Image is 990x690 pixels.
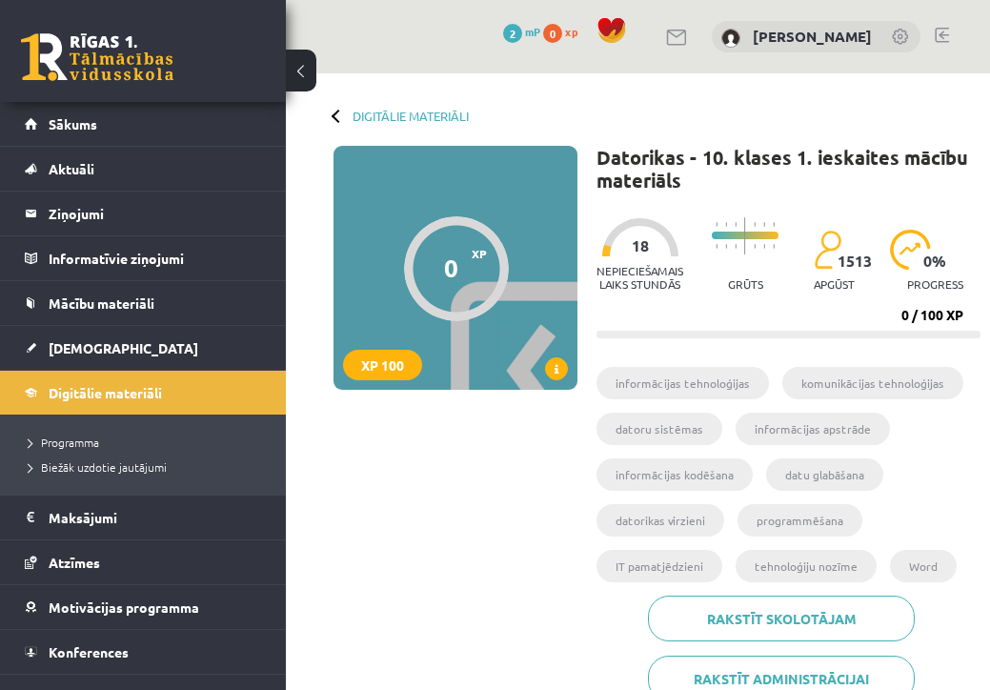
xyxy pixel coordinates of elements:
a: Rakstīt skolotājam [648,596,915,641]
a: [DEMOGRAPHIC_DATA] [25,326,262,370]
img: icon-short-line-57e1e144782c952c97e751825c79c345078a6d821885a25fce030b3d8c18986b.svg [725,222,727,227]
span: Atzīmes [49,554,100,571]
img: icon-short-line-57e1e144782c952c97e751825c79c345078a6d821885a25fce030b3d8c18986b.svg [735,222,737,227]
a: Ziņojumi [25,192,262,235]
a: Digitālie materiāli [25,371,262,415]
img: icon-short-line-57e1e144782c952c97e751825c79c345078a6d821885a25fce030b3d8c18986b.svg [763,244,765,249]
a: Atzīmes [25,540,262,584]
div: XP 100 [343,350,422,380]
span: 0 [543,24,562,43]
a: [PERSON_NAME] [753,27,872,46]
img: icon-short-line-57e1e144782c952c97e751825c79c345078a6d821885a25fce030b3d8c18986b.svg [725,244,727,249]
a: Motivācijas programma [25,585,262,629]
img: icon-short-line-57e1e144782c952c97e751825c79c345078a6d821885a25fce030b3d8c18986b.svg [754,244,756,249]
p: apgūst [814,277,855,291]
li: komunikācijas tehnoloģijas [782,367,963,399]
a: Maksājumi [25,496,262,539]
span: XP [472,247,487,260]
li: tehnoloģiju nozīme [736,550,877,582]
a: Aktuāli [25,147,262,191]
li: programmēšana [737,504,862,537]
li: informācijas kodēšana [596,458,753,491]
a: Mācību materiāli [25,281,262,325]
span: Sākums [49,115,97,132]
img: icon-short-line-57e1e144782c952c97e751825c79c345078a6d821885a25fce030b3d8c18986b.svg [716,222,717,227]
span: [DEMOGRAPHIC_DATA] [49,339,198,356]
li: informācijas apstrāde [736,413,890,445]
img: icon-long-line-d9ea69661e0d244f92f715978eff75569469978d946b2353a9bb055b3ed8787d.svg [744,217,746,254]
img: icon-short-line-57e1e144782c952c97e751825c79c345078a6d821885a25fce030b3d8c18986b.svg [773,222,775,227]
span: Biežāk uzdotie jautājumi [29,459,167,475]
div: 0 [444,254,458,282]
a: 2 mP [503,24,540,39]
a: Sākums [25,102,262,146]
legend: Informatīvie ziņojumi [49,236,262,280]
a: Rīgas 1. Tālmācības vidusskola [21,33,173,81]
img: icon-short-line-57e1e144782c952c97e751825c79c345078a6d821885a25fce030b3d8c18986b.svg [735,244,737,249]
span: 0 % [923,253,947,270]
span: Mācību materiāli [49,294,154,312]
legend: Ziņojumi [49,192,262,235]
span: Aktuāli [49,160,94,177]
p: Grūts [728,277,763,291]
span: mP [525,24,540,39]
li: informācijas tehnoloģijas [596,367,769,399]
span: 1513 [838,253,872,270]
a: Biežāk uzdotie jautājumi [29,458,267,476]
p: progress [907,277,963,291]
span: 18 [632,237,649,254]
a: Konferences [25,630,262,674]
img: icon-short-line-57e1e144782c952c97e751825c79c345078a6d821885a25fce030b3d8c18986b.svg [763,222,765,227]
a: Informatīvie ziņojumi [25,236,262,280]
li: Word [890,550,957,582]
a: 0 xp [543,24,587,39]
span: Konferences [49,643,129,660]
li: IT pamatjēdzieni [596,550,722,582]
h1: Datorikas - 10. klases 1. ieskaites mācību materiāls [596,146,980,192]
legend: Maksājumi [49,496,262,539]
img: icon-short-line-57e1e144782c952c97e751825c79c345078a6d821885a25fce030b3d8c18986b.svg [773,244,775,249]
img: icon-progress-161ccf0a02000e728c5f80fcf4c31c7af3da0e1684b2b1d7c360e028c24a22f1.svg [890,230,931,270]
span: Programma [29,435,99,450]
span: 2 [503,24,522,43]
img: icon-short-line-57e1e144782c952c97e751825c79c345078a6d821885a25fce030b3d8c18986b.svg [754,222,756,227]
img: students-c634bb4e5e11cddfef0936a35e636f08e4e9abd3cc4e673bd6f9a4125e45ecb1.svg [814,230,841,270]
span: Digitālie materiāli [49,384,162,401]
li: datoru sistēmas [596,413,722,445]
li: datorikas virzieni [596,504,724,537]
img: Līga Strupka [721,29,740,48]
li: datu glabāšana [766,458,883,491]
img: icon-short-line-57e1e144782c952c97e751825c79c345078a6d821885a25fce030b3d8c18986b.svg [716,244,717,249]
a: Digitālie materiāli [353,109,469,123]
span: xp [565,24,577,39]
p: Nepieciešamais laiks stundās [596,264,683,291]
a: Programma [29,434,267,451]
span: Motivācijas programma [49,599,199,616]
